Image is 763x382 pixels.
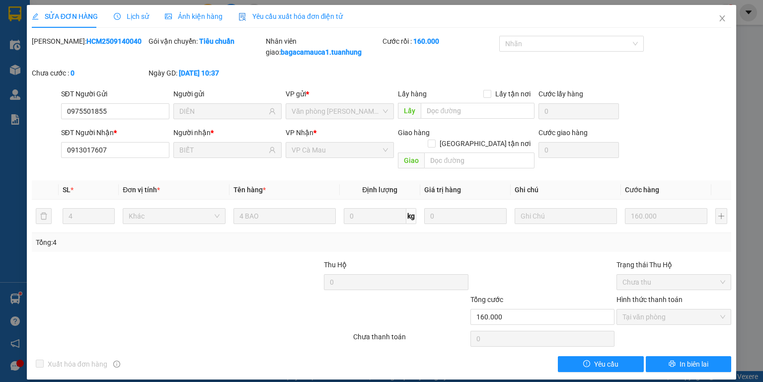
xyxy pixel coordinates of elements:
div: VP gửi [286,88,394,99]
th: Ghi chú [511,180,621,200]
div: SĐT Người Nhận [61,127,169,138]
span: VP Nhận [286,129,313,137]
span: [GEOGRAPHIC_DATA] tận nơi [436,138,534,149]
span: VP Cà Mau [292,143,388,157]
span: Giao [398,153,424,168]
input: Cước lấy hàng [538,103,619,119]
div: Người nhận [173,127,282,138]
div: Chưa thanh toán [352,331,469,349]
div: Người gửi [173,88,282,99]
div: Nhân viên giao: [266,36,381,58]
span: In biên lai [680,359,708,370]
span: Giá trị hàng [424,186,461,194]
span: printer [669,360,676,368]
span: Giao hàng [398,129,430,137]
span: Tên hàng [233,186,266,194]
span: edit [32,13,39,20]
b: HCM2509140040 [86,37,142,45]
button: plus [715,208,727,224]
span: Thu Hộ [324,261,347,269]
label: Cước lấy hàng [538,90,583,98]
span: Định lượng [362,186,397,194]
span: clock-circle [114,13,121,20]
button: exclamation-circleYêu cầu [558,356,644,372]
input: Cước giao hàng [538,142,619,158]
span: Đơn vị tính [123,186,160,194]
div: Ngày GD: [149,68,263,78]
input: Tên người nhận [179,145,267,155]
span: user [269,147,276,153]
label: Cước giao hàng [538,129,588,137]
span: Yêu cầu [594,359,618,370]
div: Tổng: 4 [36,237,295,248]
span: SL [63,186,71,194]
b: 160.000 [413,37,439,45]
span: picture [165,13,172,20]
b: [DATE] 10:37 [179,69,219,77]
div: Chưa cước : [32,68,147,78]
div: Gói vận chuyển: [149,36,263,47]
span: user [269,108,276,115]
span: Xuất hóa đơn hàng [44,359,111,370]
span: Lấy tận nơi [491,88,534,99]
span: Lịch sử [114,12,149,20]
b: 0 [71,69,75,77]
span: Chưa thu [622,275,725,290]
span: SỬA ĐƠN HÀNG [32,12,98,20]
span: Khác [129,209,219,224]
b: bagacamauca1.tuanhung [281,48,362,56]
button: printerIn biên lai [646,356,732,372]
span: info-circle [113,361,120,368]
span: exclamation-circle [583,360,590,368]
span: Lấy [398,103,421,119]
div: [PERSON_NAME]: [32,36,147,47]
input: 0 [424,208,507,224]
input: 0 [625,208,707,224]
input: Dọc đường [424,153,534,168]
span: Lấy hàng [398,90,427,98]
input: Dọc đường [421,103,534,119]
div: Trạng thái Thu Hộ [616,259,731,270]
input: VD: Bàn, Ghế [233,208,336,224]
span: Tổng cước [470,296,503,304]
span: close [718,14,726,22]
span: Ảnh kiện hàng [165,12,223,20]
b: Tiêu chuẩn [199,37,234,45]
span: kg [406,208,416,224]
button: Close [708,5,736,33]
span: Tại văn phòng [622,309,725,324]
img: icon [238,13,246,21]
div: SĐT Người Gửi [61,88,169,99]
input: Ghi Chú [515,208,617,224]
span: Văn phòng Hồ Chí Minh [292,104,388,119]
span: Cước hàng [625,186,659,194]
button: delete [36,208,52,224]
label: Hình thức thanh toán [616,296,683,304]
input: Tên người gửi [179,106,267,117]
div: Cước rồi : [382,36,497,47]
span: Yêu cầu xuất hóa đơn điện tử [238,12,343,20]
